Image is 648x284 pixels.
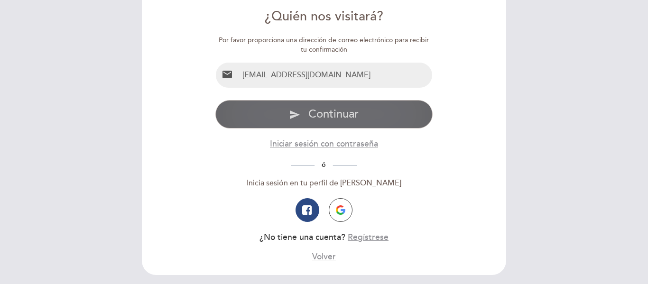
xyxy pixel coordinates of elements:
div: Inicia sesión en tu perfil de [PERSON_NAME] [215,178,433,189]
button: Regístrese [348,231,389,243]
div: Por favor proporciona una dirección de correo electrónico para recibir tu confirmación [215,36,433,55]
span: Continuar [308,107,359,121]
div: ¿Quién nos visitará? [215,8,433,26]
img: icon-google.png [336,205,345,215]
i: send [289,109,300,120]
button: Volver [312,251,336,263]
span: ¿No tiene una cuenta? [259,232,345,242]
i: email [222,69,233,80]
button: Iniciar sesión con contraseña [270,138,378,150]
button: send Continuar [215,100,433,128]
span: ó [315,161,333,169]
input: Email [239,63,433,88]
